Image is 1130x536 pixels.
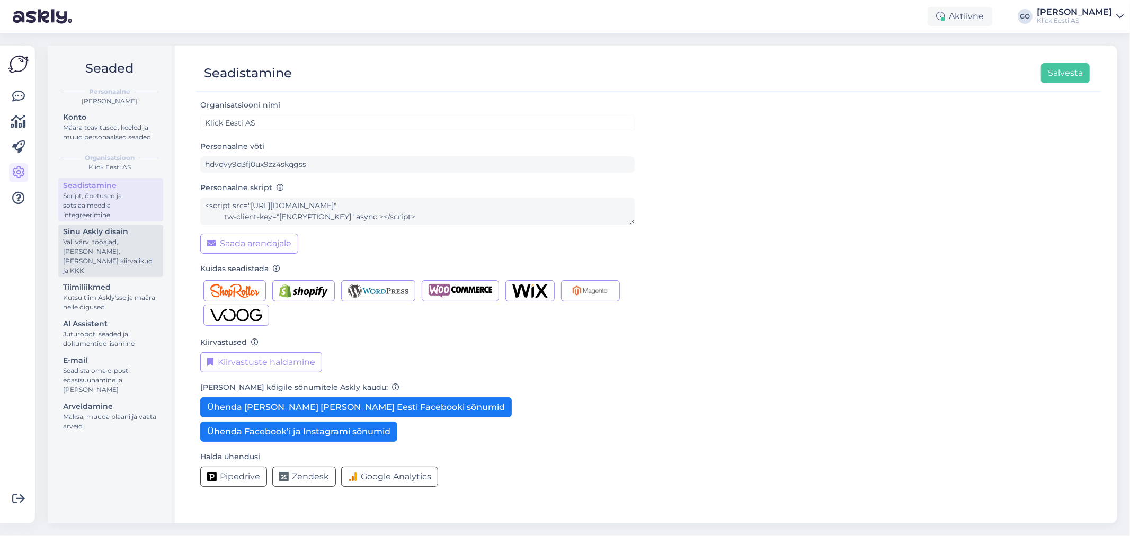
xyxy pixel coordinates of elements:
[200,397,512,417] button: Ühenda [PERSON_NAME] [PERSON_NAME] Eesti Facebooki sõnumid
[279,472,289,481] img: Zendesk
[200,467,267,487] button: Pipedrive
[200,141,264,152] label: Personaalne võti
[58,178,163,221] a: SeadistamineScript, õpetused ja sotsiaalmeedia integreerimine
[200,337,259,348] label: Kiirvastused
[63,180,158,191] div: Seadistamine
[63,412,158,431] div: Maksa, muuda plaani ja vaata arveid
[1018,9,1033,24] div: GO
[63,112,158,123] div: Konto
[210,308,262,322] img: Voog
[58,110,163,144] a: KontoMäära teavitused, keeled ja muud personaalsed seaded
[63,191,158,220] div: Script, õpetused ja sotsiaalmeedia integreerimine
[568,284,613,298] img: Magento
[348,472,358,481] img: Google Analytics
[89,87,130,96] b: Personaalne
[928,7,992,26] div: Aktiivne
[56,96,163,106] div: [PERSON_NAME]
[200,182,284,193] label: Personaalne skript
[512,284,548,298] img: Wix
[63,401,158,412] div: Arveldamine
[429,284,492,298] img: Woocommerce
[341,467,438,487] button: Google Analytics
[272,467,336,487] button: Zendesk
[200,422,397,442] button: Ühenda Facebook’i ja Instagrami sõnumid
[279,284,328,298] img: Shopify
[1037,8,1124,25] a: [PERSON_NAME]Klick Eesti AS
[63,366,158,395] div: Seadista oma e-posti edasisuunamine ja [PERSON_NAME]
[200,382,399,393] label: [PERSON_NAME] kõigile sõnumitele Askly kaudu:
[63,226,158,237] div: Sinu Askly disain
[1037,16,1112,25] div: Klick Eesti AS
[63,123,158,142] div: Määra teavitused, keeled ja muud personaalsed seaded
[200,234,298,254] button: Saada arendajale
[200,115,635,131] input: ABC Corporation
[8,54,29,74] img: Askly Logo
[210,284,259,298] img: Shoproller
[200,263,280,274] label: Kuidas seadistada
[200,100,284,111] label: Organisatsiooni nimi
[348,284,409,298] img: Wordpress
[1041,63,1090,83] button: Salvesta
[204,63,292,83] div: Seadistamine
[63,293,158,312] div: Kutsu tiim Askly'sse ja määra neile õigused
[58,225,163,277] a: Sinu Askly disainVali värv, tööajad, [PERSON_NAME], [PERSON_NAME] kiirvalikud ja KKK
[207,472,217,481] img: Pipedrive
[63,329,158,349] div: Juturoboti seaded ja dokumentide lisamine
[63,237,158,275] div: Vali värv, tööajad, [PERSON_NAME], [PERSON_NAME] kiirvalikud ja KKK
[361,470,431,483] span: Google Analytics
[292,470,329,483] span: Zendesk
[63,318,158,329] div: AI Assistent
[58,280,163,314] a: TiimiliikmedKutsu tiim Askly'sse ja määra neile õigused
[1037,8,1112,16] div: [PERSON_NAME]
[58,353,163,396] a: E-mailSeadista oma e-posti edasisuunamine ja [PERSON_NAME]
[56,58,163,78] h2: Seaded
[200,352,322,372] button: Kiirvastuste haldamine
[200,451,260,462] label: Halda ühendusi
[63,355,158,366] div: E-mail
[56,163,163,172] div: Klick Eesti AS
[58,317,163,350] a: AI AssistentJuturoboti seaded ja dokumentide lisamine
[63,282,158,293] div: Tiimiliikmed
[220,470,260,483] span: Pipedrive
[58,399,163,433] a: ArveldamineMaksa, muuda plaani ja vaata arveid
[200,198,635,225] textarea: <script src="[URL][DOMAIN_NAME]" tw-client-key="[ENCRYPTION_KEY]" async ></script>
[85,153,135,163] b: Organisatsioon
